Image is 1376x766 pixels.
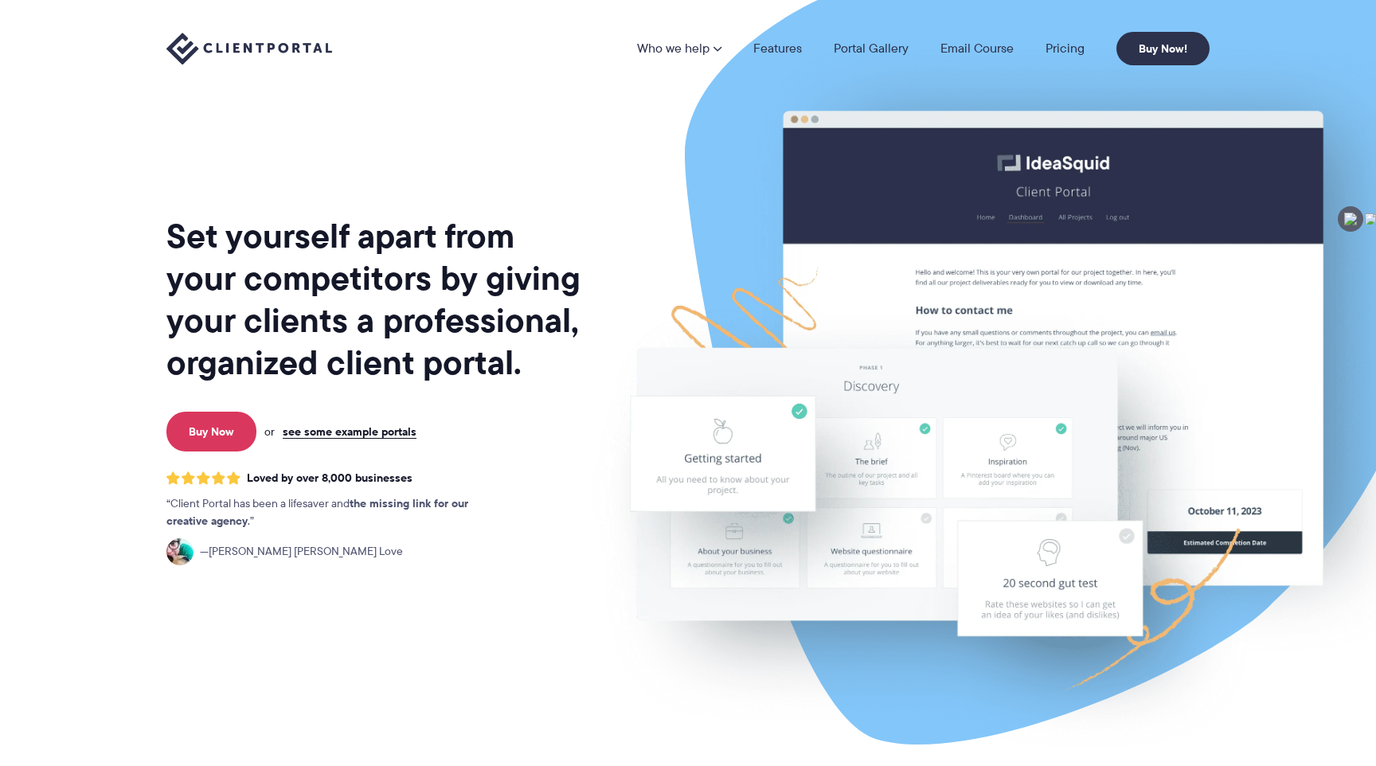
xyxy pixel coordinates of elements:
span: Loved by over 8,000 businesses [247,471,412,485]
a: Portal Gallery [834,42,909,55]
a: Features [753,42,802,55]
p: Client Portal has been a lifesaver and . [166,495,501,530]
a: Who we help [637,42,721,55]
span: or [264,424,275,439]
a: Email Course [940,42,1014,55]
a: Pricing [1046,42,1085,55]
strong: the missing link for our creative agency [166,494,468,530]
span: [PERSON_NAME] [PERSON_NAME] Love [200,543,403,561]
a: see some example portals [283,424,416,439]
h1: Set yourself apart from your competitors by giving your clients a professional, organized client ... [166,215,584,384]
a: Buy Now! [1116,32,1210,65]
a: Buy Now [166,412,256,451]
